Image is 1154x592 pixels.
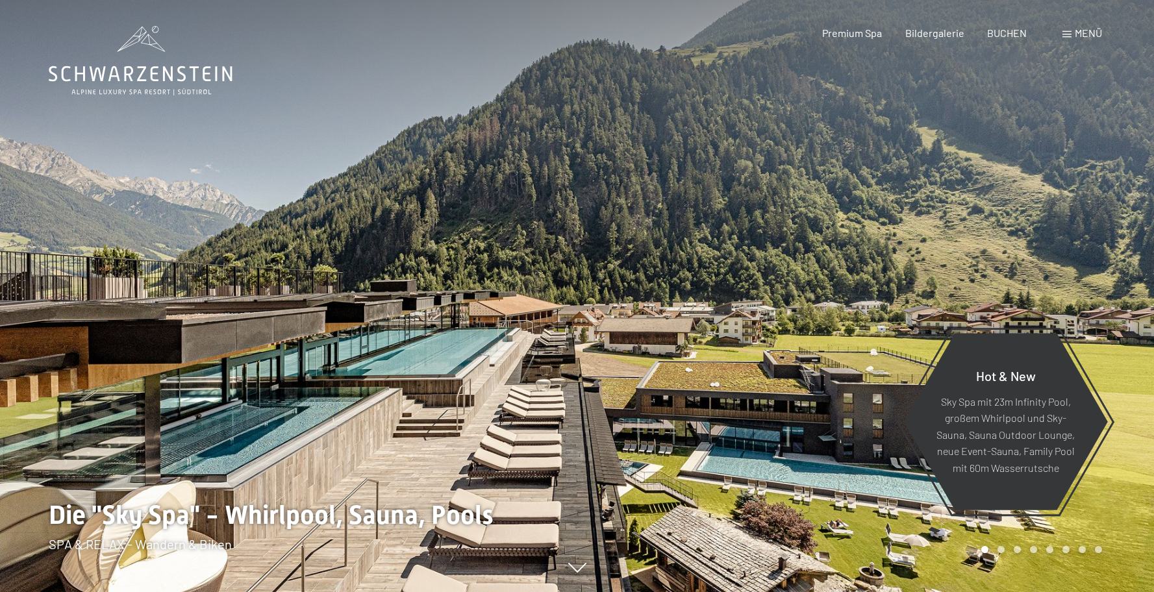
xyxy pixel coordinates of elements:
div: Carousel Page 5 [1046,546,1053,553]
a: BUCHEN [987,27,1027,39]
div: Carousel Page 1 (Current Slide) [981,546,988,553]
span: Hot & New [976,367,1036,383]
div: Carousel Pagination [977,546,1102,553]
span: Menü [1075,27,1102,39]
div: Carousel Page 2 [997,546,1005,553]
p: Sky Spa mit 23m Infinity Pool, großem Whirlpool und Sky-Sauna, Sauna Outdoor Lounge, neue Event-S... [935,393,1076,476]
div: Carousel Page 4 [1030,546,1037,553]
div: Carousel Page 3 [1014,546,1021,553]
div: Carousel Page 8 [1095,546,1102,553]
a: Bildergalerie [905,27,964,39]
a: Premium Spa [822,27,882,39]
a: Hot & New Sky Spa mit 23m Infinity Pool, großem Whirlpool und Sky-Sauna, Sauna Outdoor Lounge, ne... [903,332,1109,511]
div: Carousel Page 7 [1079,546,1086,553]
div: Carousel Page 6 [1062,546,1070,553]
